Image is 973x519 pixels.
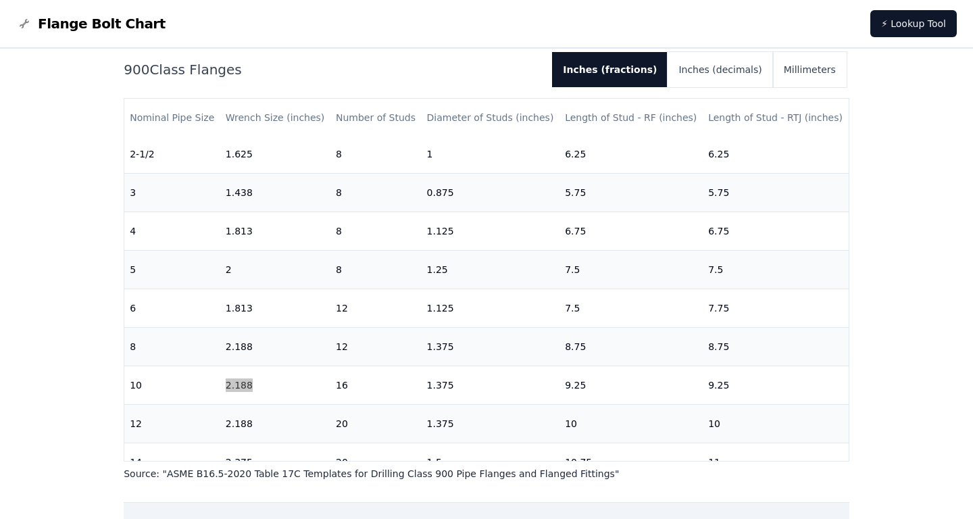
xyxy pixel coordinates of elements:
td: 12 [124,404,220,443]
th: Number of Studs [330,99,422,137]
td: 8 [330,250,422,289]
td: 7.5 [559,250,703,289]
td: 1.438 [220,173,330,212]
td: 10 [124,366,220,404]
td: 2.375 [220,443,330,481]
td: 7.5 [559,289,703,327]
td: 6.25 [703,134,849,173]
td: 5.75 [703,173,849,212]
td: 16 [330,366,422,404]
td: 12 [330,327,422,366]
td: 0.875 [422,173,560,212]
button: Inches (decimals) [668,52,772,87]
td: 6.25 [559,134,703,173]
td: 2 [220,250,330,289]
th: Wrench Size (inches) [220,99,330,137]
td: 12 [330,289,422,327]
td: 10 [703,404,849,443]
td: 8 [330,173,422,212]
td: 4 [124,212,220,250]
td: 8 [124,327,220,366]
h2: 900 Class Flanges [124,60,541,79]
td: 8.75 [703,327,849,366]
td: 1.125 [422,289,560,327]
td: 7.75 [703,289,849,327]
td: 1.813 [220,212,330,250]
td: 6.75 [559,212,703,250]
a: ⚡ Lookup Tool [870,10,957,37]
td: 5.75 [559,173,703,212]
button: Millimeters [773,52,847,87]
td: 1 [422,134,560,173]
td: 14 [124,443,220,481]
th: Length of Stud - RF (inches) [559,99,703,137]
td: 1.25 [422,250,560,289]
img: Flange Bolt Chart Logo [16,16,32,32]
td: 1.125 [422,212,560,250]
td: 2.188 [220,327,330,366]
td: 10 [559,404,703,443]
td: 1.625 [220,134,330,173]
td: 6 [124,289,220,327]
a: Flange Bolt Chart LogoFlange Bolt Chart [16,14,166,33]
td: 8 [330,212,422,250]
td: 1.813 [220,289,330,327]
th: Nominal Pipe Size [124,99,220,137]
td: 2.188 [220,366,330,404]
td: 1.375 [422,327,560,366]
td: 5 [124,250,220,289]
td: 20 [330,404,422,443]
td: 20 [330,443,422,481]
td: 11 [703,443,849,481]
td: 1.5 [422,443,560,481]
td: 6.75 [703,212,849,250]
th: Length of Stud - RTJ (inches) [703,99,849,137]
td: 8.75 [559,327,703,366]
td: 1.375 [422,404,560,443]
td: 3 [124,173,220,212]
td: 10.75 [559,443,703,481]
td: 9.25 [559,366,703,404]
td: 7.5 [703,250,849,289]
td: 2.188 [220,404,330,443]
p: Source: " ASME B16.5-2020 Table 17C Templates for Drilling Class 900 Pipe Flanges and Flanged Fit... [124,467,849,480]
td: 1.375 [422,366,560,404]
button: Inches (fractions) [552,52,668,87]
th: Diameter of Studs (inches) [422,99,560,137]
td: 9.25 [703,366,849,404]
td: 2-1/2 [124,134,220,173]
span: Flange Bolt Chart [38,14,166,33]
td: 8 [330,134,422,173]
